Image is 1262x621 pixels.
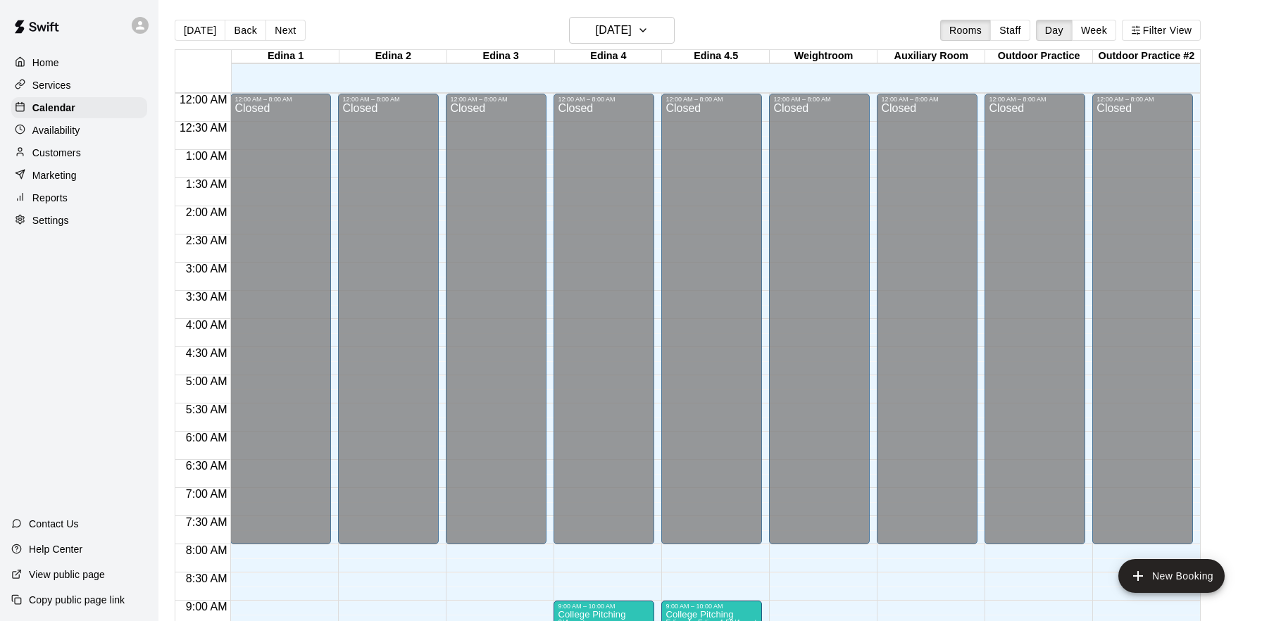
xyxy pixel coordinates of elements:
[666,96,758,103] div: 12:00 AM – 8:00 AM
[182,206,231,218] span: 2:00 AM
[29,542,82,556] p: Help Center
[770,50,877,63] div: Weightroom
[1118,559,1225,593] button: add
[881,103,973,549] div: Closed
[769,94,870,544] div: 12:00 AM – 8:00 AM: Closed
[182,516,231,528] span: 7:30 AM
[32,123,80,137] p: Availability
[1097,103,1189,549] div: Closed
[342,103,435,549] div: Closed
[666,603,758,610] div: 9:00 AM – 10:00 AM
[558,103,650,549] div: Closed
[29,567,105,582] p: View public page
[773,103,866,549] div: Closed
[32,78,71,92] p: Services
[877,50,985,63] div: Auxiliary Room
[182,150,231,162] span: 1:00 AM
[450,103,542,549] div: Closed
[182,375,231,387] span: 5:00 AM
[447,50,555,63] div: Edina 3
[1097,96,1189,103] div: 12:00 AM – 8:00 AM
[29,517,79,531] p: Contact Us
[182,601,231,613] span: 9:00 AM
[11,75,147,96] a: Services
[11,142,147,163] a: Customers
[985,94,1085,544] div: 12:00 AM – 8:00 AM: Closed
[989,96,1081,103] div: 12:00 AM – 8:00 AM
[773,96,866,103] div: 12:00 AM – 8:00 AM
[1072,20,1116,41] button: Week
[182,291,231,303] span: 3:30 AM
[235,103,327,549] div: Closed
[182,234,231,246] span: 2:30 AM
[989,103,1081,549] div: Closed
[182,460,231,472] span: 6:30 AM
[265,20,305,41] button: Next
[176,122,231,134] span: 12:30 AM
[32,168,77,182] p: Marketing
[990,20,1030,41] button: Staff
[985,50,1093,63] div: Outdoor Practice
[182,178,231,190] span: 1:30 AM
[32,101,75,115] p: Calendar
[182,403,231,415] span: 5:30 AM
[11,120,147,141] a: Availability
[175,20,225,41] button: [DATE]
[11,210,147,231] a: Settings
[182,319,231,331] span: 4:00 AM
[596,20,632,40] h6: [DATE]
[11,52,147,73] a: Home
[877,94,977,544] div: 12:00 AM – 8:00 AM: Closed
[32,146,81,160] p: Customers
[235,96,327,103] div: 12:00 AM – 8:00 AM
[342,96,435,103] div: 12:00 AM – 8:00 AM
[32,191,68,205] p: Reports
[338,94,439,544] div: 12:00 AM – 8:00 AM: Closed
[32,56,59,70] p: Home
[661,94,762,544] div: 12:00 AM – 8:00 AM: Closed
[940,20,991,41] button: Rooms
[558,603,650,610] div: 9:00 AM – 10:00 AM
[1122,20,1201,41] button: Filter View
[182,572,231,584] span: 8:30 AM
[182,488,231,500] span: 7:00 AM
[1093,50,1201,63] div: Outdoor Practice #2
[29,593,125,607] p: Copy public page link
[182,263,231,275] span: 3:00 AM
[569,17,675,44] button: [DATE]
[1092,94,1193,544] div: 12:00 AM – 8:00 AM: Closed
[1036,20,1073,41] button: Day
[558,96,650,103] div: 12:00 AM – 8:00 AM
[555,50,663,63] div: Edina 4
[176,94,231,106] span: 12:00 AM
[662,50,770,63] div: Edina 4.5
[232,50,339,63] div: Edina 1
[666,103,758,549] div: Closed
[11,187,147,208] a: Reports
[446,94,546,544] div: 12:00 AM – 8:00 AM: Closed
[32,213,69,227] p: Settings
[182,544,231,556] span: 8:00 AM
[554,94,654,544] div: 12:00 AM – 8:00 AM: Closed
[182,432,231,444] span: 6:00 AM
[11,97,147,118] a: Calendar
[11,165,147,186] a: Marketing
[182,347,231,359] span: 4:30 AM
[881,96,973,103] div: 12:00 AM – 8:00 AM
[339,50,447,63] div: Edina 2
[230,94,331,544] div: 12:00 AM – 8:00 AM: Closed
[450,96,542,103] div: 12:00 AM – 8:00 AM
[225,20,266,41] button: Back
